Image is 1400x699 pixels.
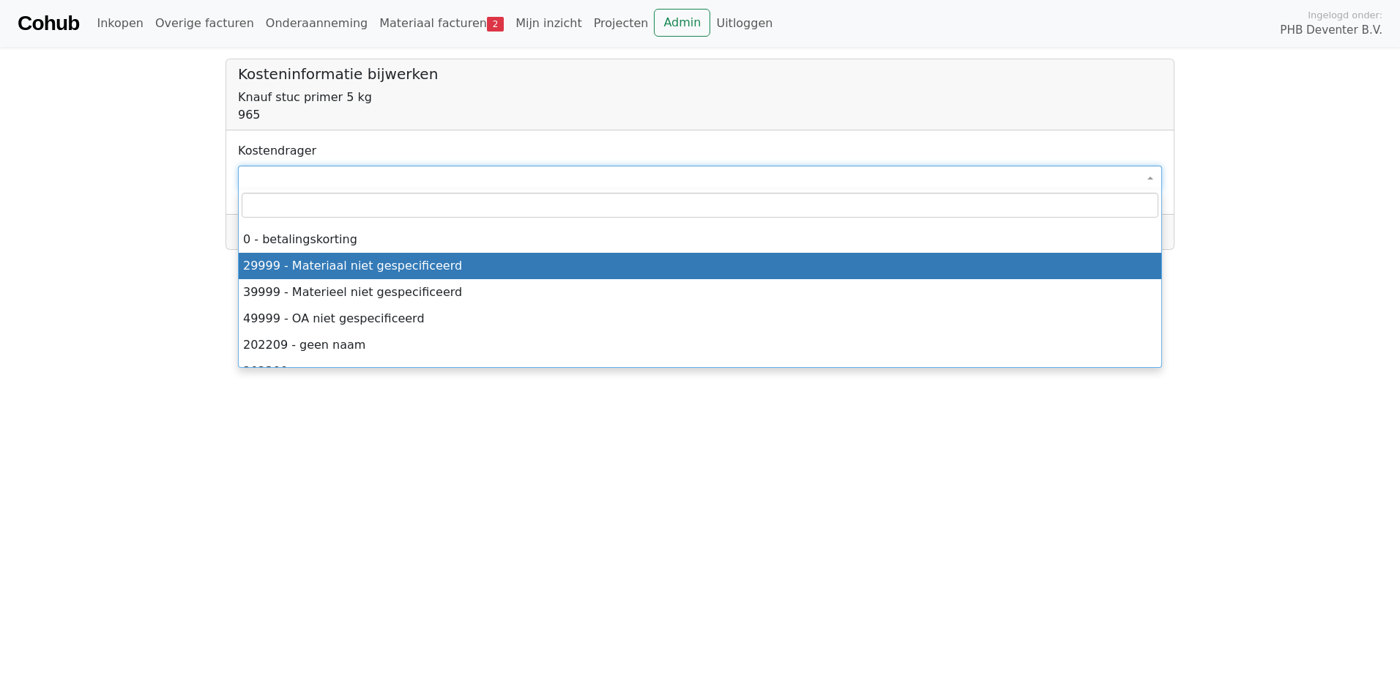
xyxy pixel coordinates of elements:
[239,358,1161,385] li: 202300 - geen naam
[588,9,655,38] a: Projecten
[238,142,316,160] label: Kostendrager
[239,253,1161,279] li: 29999 - Materiaal niet gespecificeerd
[149,9,260,38] a: Overige facturen
[91,9,149,38] a: Inkopen
[238,106,1162,124] div: 965
[18,6,79,41] a: Cohub
[510,9,588,38] a: Mijn inzicht
[260,9,373,38] a: Onderaanneming
[710,9,778,38] a: Uitloggen
[238,89,1162,106] div: Knauf stuc primer 5 kg
[654,9,710,37] a: Admin
[239,332,1161,358] li: 202209 - geen naam
[239,306,1161,332] li: 49999 - OA niet gespecificeerd
[239,226,1161,253] li: 0 - betalingskorting
[1280,22,1382,39] span: PHB Deventer B.V.
[1308,8,1382,22] span: Ingelogd onder:
[238,65,1162,83] h5: Kosteninformatie bijwerken
[239,279,1161,306] li: 39999 - Materieel niet gespecificeerd
[373,9,510,38] a: Materiaal facturen2
[487,17,504,32] span: 2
